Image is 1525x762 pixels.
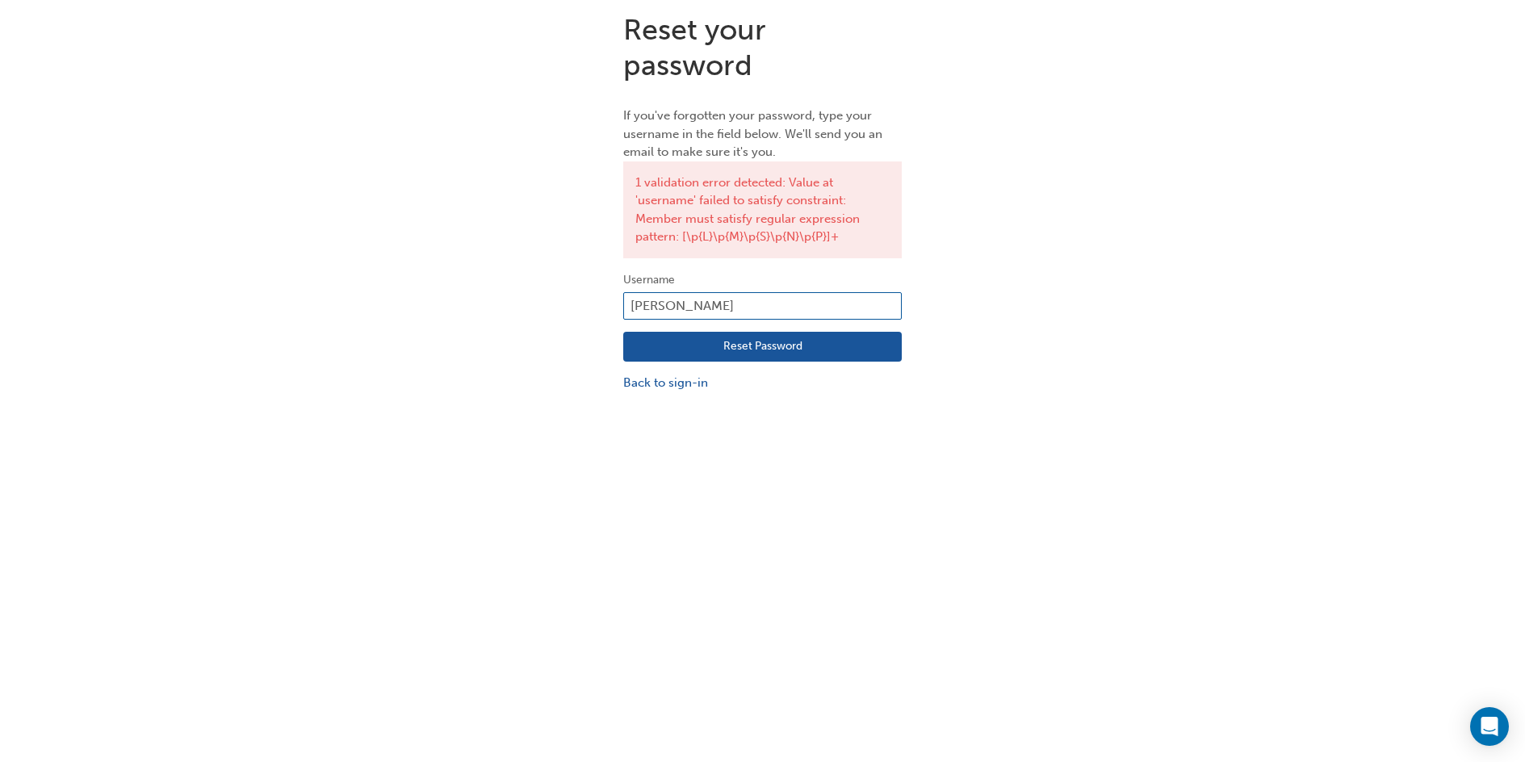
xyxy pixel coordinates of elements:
h1: Reset your password [623,12,902,82]
div: 1 validation error detected: Value at 'username' failed to satisfy constraint: Member must satisf... [623,161,902,258]
p: If you've forgotten your password, type your username in the field below. We'll send you an email... [623,107,902,161]
div: Open Intercom Messenger [1470,707,1509,746]
input: Username [623,292,902,320]
a: Back to sign-in [623,374,902,392]
label: Username [623,270,902,290]
button: Reset Password [623,332,902,362]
